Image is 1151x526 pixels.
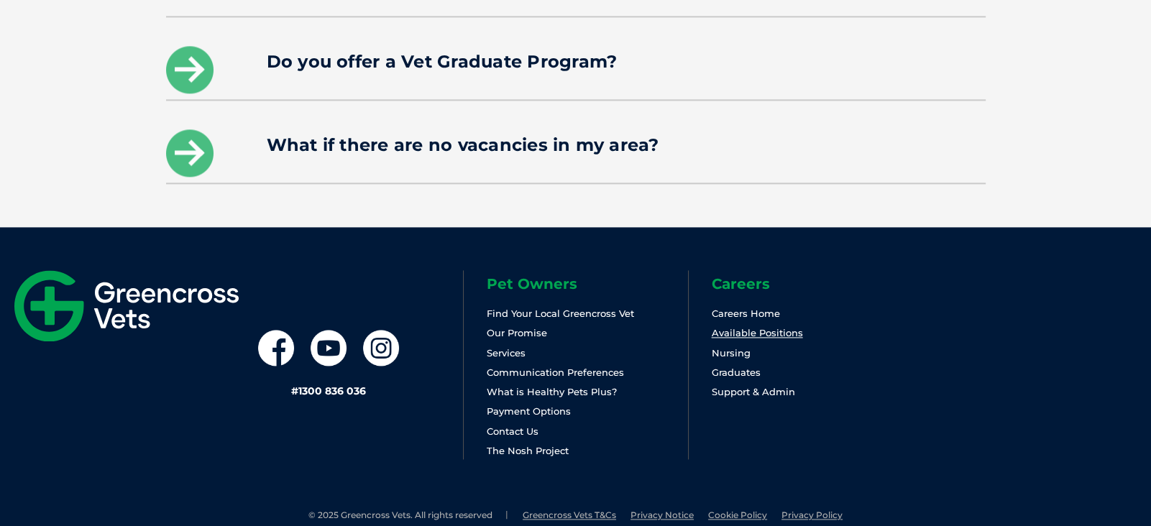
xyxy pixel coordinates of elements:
a: Payment Options [487,405,571,417]
a: Available Positions [712,327,803,338]
h4: Do you offer a Vet Graduate Program? [267,53,885,70]
a: #1300 836 036 [291,384,366,397]
a: Contact Us [487,425,538,437]
span: # [291,384,298,397]
a: Cookie Policy [708,509,767,520]
a: The Nosh Project [487,445,569,456]
h6: Careers [712,277,912,291]
a: Services [487,347,526,359]
a: Graduates [712,366,761,378]
li: © 2025 Greencross Vets. All rights reserved [308,509,508,522]
a: Communication Preferences [487,366,624,378]
h4: What if there are no vacancies in my area? [267,137,885,154]
a: Privacy Policy [781,509,843,520]
a: Nursing [712,347,751,359]
a: Careers Home [712,308,780,319]
a: What is Healthy Pets Plus? [487,386,617,397]
a: Greencross Vets T&Cs [523,509,616,520]
a: Our Promise [487,327,547,338]
a: Support & Admin [712,386,795,397]
a: Find Your Local Greencross Vet [487,308,634,319]
a: Privacy Notice [630,509,694,520]
h6: Pet Owners [487,277,687,291]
